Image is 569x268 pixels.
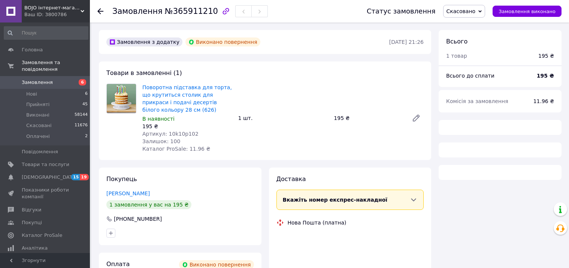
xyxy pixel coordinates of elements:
span: Вкажіть номер експрес-накладної [283,197,388,203]
span: Прийняті [26,101,49,108]
div: Статус замовлення [367,7,436,15]
span: Нові [26,91,37,97]
span: 19 [80,174,88,180]
span: 11.96 ₴ [533,98,554,104]
time: [DATE] 21:26 [389,39,424,45]
span: Покупець [106,175,137,183]
span: Повідомлення [22,148,58,155]
div: 1 замовлення у вас на 195 ₴ [106,200,191,209]
span: 15 [71,174,80,180]
a: Редагувати [409,111,424,126]
span: Показники роботи компанії [22,187,69,200]
span: Залишок: 100 [142,138,180,144]
div: Ваш ID: 3800786 [24,11,90,18]
span: Доставка [276,175,306,183]
span: №365911210 [165,7,218,16]
div: Замовлення з додатку [106,37,182,46]
span: BOJO інтернет-магазин [24,4,81,11]
span: Головна [22,46,43,53]
span: [DEMOGRAPHIC_DATA] [22,174,77,181]
div: 1 шт. [235,113,331,123]
div: [PHONE_NUMBER] [113,215,163,223]
span: Товари та послуги [22,161,69,168]
span: 45 [82,101,88,108]
div: 195 ₴ [142,123,232,130]
div: 195 ₴ [538,52,554,60]
span: Всього [446,38,467,45]
span: Відгуки [22,207,41,213]
div: 195 ₴ [331,113,406,123]
span: 11676 [75,122,88,129]
span: Комісія за замовлення [446,98,508,104]
span: Всього до сплати [446,73,494,79]
span: 6 [79,79,86,85]
span: В наявності [142,116,175,122]
span: 1 товар [446,53,467,59]
span: Скасовано [447,8,476,14]
span: 58144 [75,112,88,118]
div: Нова Пошта (платна) [286,219,348,226]
span: Артикул: 10k10p102 [142,131,199,137]
span: Оплачені [26,133,50,140]
input: Пошук [4,26,88,40]
button: Замовлення виконано [493,6,562,17]
b: 195 ₴ [537,73,554,79]
div: Повернутися назад [97,7,103,15]
div: Виконано повернення [185,37,260,46]
span: Замовлення та повідомлення [22,59,90,73]
span: Замовлення виконано [499,9,556,14]
span: 2 [85,133,88,140]
a: [PERSON_NAME] [106,190,150,196]
span: Товари в замовленні (1) [106,69,182,76]
span: Замовлення [112,7,163,16]
span: Аналітика [22,245,48,252]
span: Виконані [26,112,49,118]
span: Каталог ProSale [22,232,62,239]
span: Оплата [106,261,130,268]
img: Поворотна підставка для торта, що крутиться столик для прикраси і подачі десертів білого кольору ... [107,84,136,113]
span: 6 [85,91,88,97]
span: Скасовані [26,122,52,129]
a: Поворотна підставка для торта, що крутиться столик для прикраси і подачі десертів білого кольору ... [142,84,232,113]
span: Замовлення [22,79,53,86]
span: Покупці [22,219,42,226]
span: Каталог ProSale: 11.96 ₴ [142,146,210,152]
